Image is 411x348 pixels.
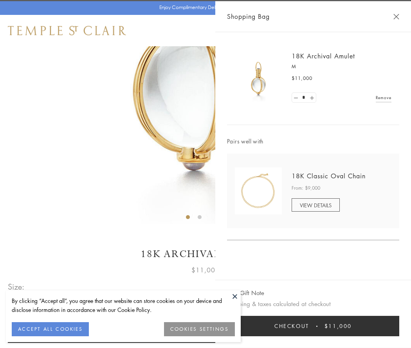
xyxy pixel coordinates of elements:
[308,93,315,103] a: Set quantity to 2
[159,4,248,11] p: Enjoy Complimentary Delivery & Returns
[12,296,235,314] div: By clicking “Accept all”, you agree that our website can store cookies on your device and disclos...
[393,14,399,20] button: Close Shopping Bag
[292,63,391,71] p: M
[292,52,355,60] a: 18K Archival Amulet
[292,74,312,82] span: $11,000
[292,184,320,192] span: From: $9,000
[12,322,89,336] button: ACCEPT ALL COOKIES
[300,201,332,209] span: VIEW DETAILS
[191,265,220,275] span: $11,000
[164,322,235,336] button: COOKIES SETTINGS
[227,316,399,336] button: Checkout $11,000
[235,55,282,102] img: 18K Archival Amulet
[274,322,309,330] span: Checkout
[292,93,300,103] a: Set quantity to 0
[8,280,25,293] span: Size:
[292,172,366,180] a: 18K Classic Oval Chain
[227,299,399,309] p: Shipping & taxes calculated at checkout
[292,198,340,212] a: VIEW DETAILS
[235,167,282,214] img: N88865-OV18
[8,26,126,35] img: Temple St. Clair
[376,93,391,102] a: Remove
[8,247,403,261] h1: 18K Archival Amulet
[227,288,264,298] button: Add Gift Note
[324,322,352,330] span: $11,000
[227,11,270,22] span: Shopping Bag
[227,137,399,146] span: Pairs well with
